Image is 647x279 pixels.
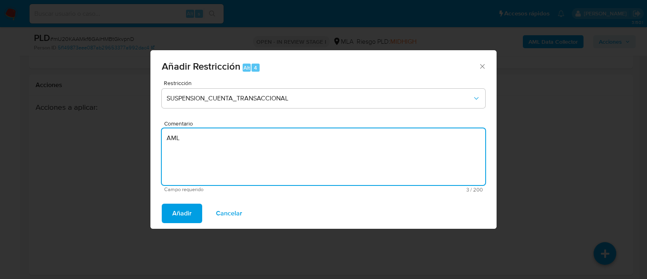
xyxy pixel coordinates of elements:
span: Restricción [164,80,487,86]
span: Comentario [164,121,488,127]
span: Alt [243,64,250,72]
span: Campo requerido [164,187,323,192]
span: SUSPENSION_CUENTA_TRANSACCIONAL [167,94,472,102]
span: Cancelar [216,204,242,222]
span: 4 [254,64,257,72]
button: Cancelar [205,204,253,223]
button: Añadir [162,204,202,223]
span: Añadir [172,204,192,222]
textarea: AML [162,128,485,185]
span: Añadir Restricción [162,59,241,73]
span: Máximo 200 caracteres [323,187,483,192]
button: Restriction [162,89,485,108]
button: Cerrar ventana [478,62,486,70]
